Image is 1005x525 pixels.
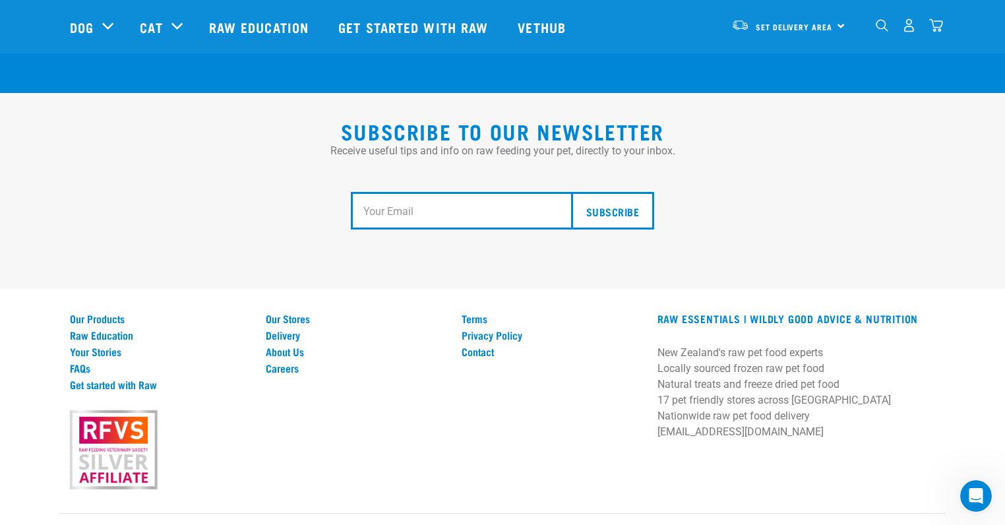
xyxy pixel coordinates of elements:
[902,18,916,32] img: user.png
[657,313,935,324] h3: RAW ESSENTIALS | Wildly Good Advice & Nutrition
[70,346,250,357] a: Your Stories
[351,192,581,230] input: Your Email
[325,1,504,53] a: Get started with Raw
[504,1,582,53] a: Vethub
[462,313,642,324] a: Terms
[571,192,654,230] input: Subscribe
[960,480,992,512] iframe: Intercom live chat
[70,362,250,374] a: FAQs
[70,17,94,37] a: Dog
[929,18,943,32] img: home-icon@2x.png
[196,1,325,53] a: Raw Education
[140,17,162,37] a: Cat
[462,329,642,341] a: Privacy Policy
[70,379,250,390] a: Get started with Raw
[657,345,935,440] p: New Zealand's raw pet food experts Locally sourced frozen raw pet food Natural treats and freeze ...
[64,408,163,491] img: rfvs.png
[266,346,446,357] a: About Us
[266,313,446,324] a: Our Stores
[756,24,832,29] span: Set Delivery Area
[266,362,446,374] a: Careers
[70,313,250,324] a: Our Products
[70,119,935,143] h2: Subscribe to our Newsletter
[731,19,749,31] img: van-moving.png
[876,19,888,32] img: home-icon-1@2x.png
[70,143,935,159] p: Receive useful tips and info on raw feeding your pet, directly to your inbox.
[70,329,250,341] a: Raw Education
[266,329,446,341] a: Delivery
[462,346,642,357] a: Contact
